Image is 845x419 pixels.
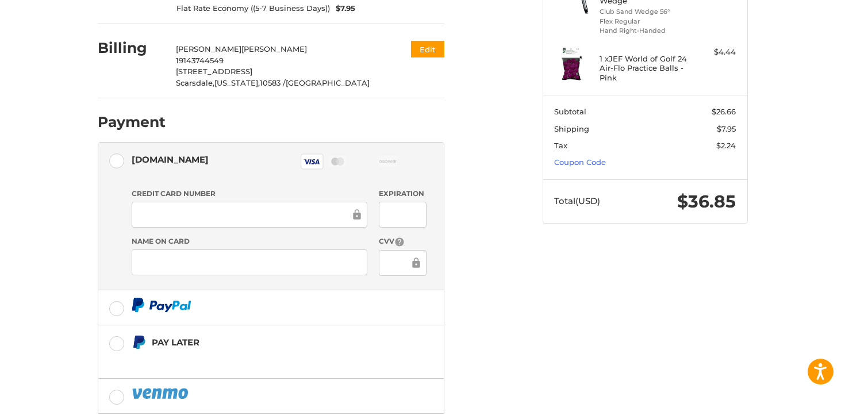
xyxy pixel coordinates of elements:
h2: Payment [98,113,166,131]
a: Coupon Code [554,157,606,167]
span: Scarsdale, [176,78,214,87]
iframe: PayPal Message 1 [132,355,372,364]
h4: 1 x JEF World of Golf 24 Air-Flo Practice Balls - Pink [600,54,687,82]
li: Hand Right-Handed [600,26,687,36]
span: Total (USD) [554,195,600,206]
button: Edit [411,41,444,57]
span: 19143744549 [176,56,224,65]
span: [US_STATE], [214,78,260,87]
span: $36.85 [677,191,736,212]
span: $7.95 [330,3,355,14]
span: $26.66 [712,107,736,116]
label: Expiration [379,189,427,199]
span: [STREET_ADDRESS] [176,67,252,76]
span: Flat Rate Economy ((5-7 Business Days)) [176,3,330,14]
img: PayPal icon [132,386,190,401]
span: $7.95 [717,124,736,133]
iframe: Google Customer Reviews [750,388,845,419]
span: [PERSON_NAME] [176,44,241,53]
div: $4.44 [690,47,736,58]
li: Club Sand Wedge 56° [600,7,687,17]
span: Tax [554,141,567,150]
div: [DOMAIN_NAME] [132,150,209,169]
h2: Billing [98,39,165,57]
li: Flex Regular [600,17,687,26]
label: CVV [379,236,427,247]
label: Name on Card [132,236,367,247]
span: Shipping [554,124,589,133]
span: $2.24 [716,141,736,150]
span: [GEOGRAPHIC_DATA] [286,78,370,87]
div: Pay Later [152,333,372,352]
span: [PERSON_NAME] [241,44,307,53]
img: Pay Later icon [132,335,146,349]
span: 10583 / [260,78,286,87]
label: Credit Card Number [132,189,367,199]
img: PayPal icon [132,298,191,312]
span: Subtotal [554,107,586,116]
